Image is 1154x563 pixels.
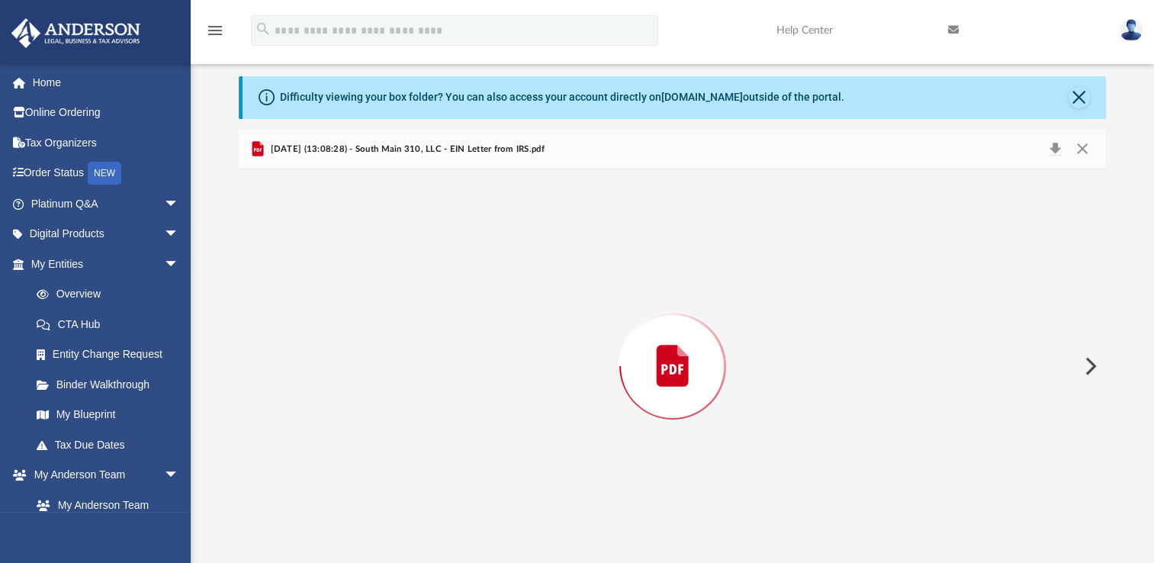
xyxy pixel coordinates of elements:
a: Binder Walkthrough [21,369,202,400]
div: NEW [88,162,121,185]
a: CTA Hub [21,309,202,339]
a: My Anderson Teamarrow_drop_down [11,460,194,491]
img: Anderson Advisors Platinum Portal [7,18,145,48]
button: Next File [1072,345,1106,388]
a: [DOMAIN_NAME] [661,91,743,103]
span: arrow_drop_down [164,219,194,250]
a: Order StatusNEW [11,158,202,189]
a: My Blueprint [21,400,194,430]
a: menu [206,29,224,40]
a: My Anderson Team [21,490,187,520]
button: Close [1068,139,1095,160]
span: arrow_drop_down [164,188,194,220]
span: arrow_drop_down [164,460,194,491]
a: Home [11,67,202,98]
a: Overview [21,279,202,310]
span: arrow_drop_down [164,249,194,280]
a: Tax Due Dates [21,429,202,460]
a: Platinum Q&Aarrow_drop_down [11,188,202,219]
a: Entity Change Request [21,339,202,370]
i: search [255,21,272,37]
a: Digital Productsarrow_drop_down [11,219,202,249]
img: User Pic [1120,19,1143,41]
button: Download [1041,139,1069,160]
button: Close [1069,87,1090,108]
i: menu [206,21,224,40]
div: Difficulty viewing your box folder? You can also access your account directly on outside of the p... [280,89,844,105]
span: [DATE] (13:08:28) - South Main 310, LLC - EIN Letter from IRS.pdf [267,143,544,156]
a: Online Ordering [11,98,202,128]
a: Tax Organizers [11,127,202,158]
a: My Entitiesarrow_drop_down [11,249,202,279]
